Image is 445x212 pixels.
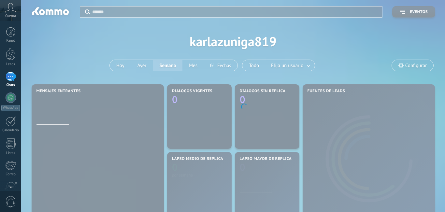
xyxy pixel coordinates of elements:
[1,151,20,155] div: Listas
[1,128,20,133] div: Calendario
[1,83,20,87] div: Chats
[1,39,20,43] div: Panel
[1,62,20,66] div: Leads
[1,105,20,111] div: WhatsApp
[1,172,20,177] div: Correo
[5,14,16,18] span: Cuenta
